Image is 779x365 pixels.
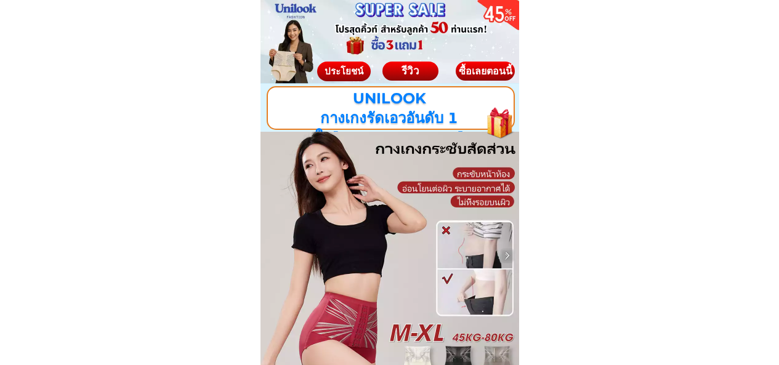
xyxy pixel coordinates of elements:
[454,66,516,76] div: ซื้อเลยตอนนี้
[501,249,514,262] img: navigation
[381,63,439,79] div: รีวิว
[324,65,364,77] span: ประโยชน์
[352,89,426,107] span: UNILOOK
[315,109,463,146] span: กางเกงรัดเอวอันดับ 1 ใน[PERSON_NAME]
